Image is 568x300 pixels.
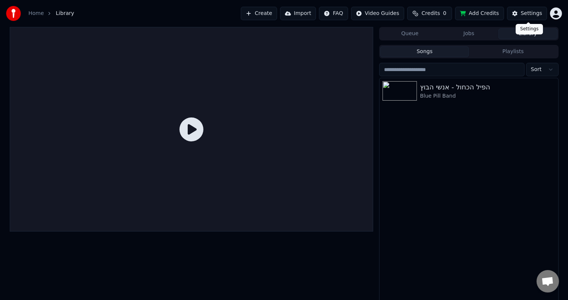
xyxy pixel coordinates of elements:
button: Queue [380,28,439,39]
button: Add Credits [455,7,504,20]
button: Import [280,7,316,20]
img: youka [6,6,21,21]
button: Create [241,7,277,20]
button: Jobs [439,28,498,39]
button: Settings [507,7,547,20]
span: Credits [421,10,440,17]
button: FAQ [319,7,348,20]
nav: breadcrumb [28,10,74,17]
button: Credits0 [407,7,452,20]
div: הפיל הכחול - אנשי הבוץ [420,82,555,92]
a: Open chat [537,270,559,293]
div: Settings [516,24,543,34]
span: Sort [531,66,542,73]
span: Library [56,10,74,17]
button: Playlists [469,46,558,57]
span: 0 [443,10,446,17]
button: Songs [380,46,469,57]
div: Settings [521,10,542,17]
div: Blue Pill Band [420,92,555,100]
button: Library [498,28,558,39]
a: Home [28,10,44,17]
button: Video Guides [351,7,404,20]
